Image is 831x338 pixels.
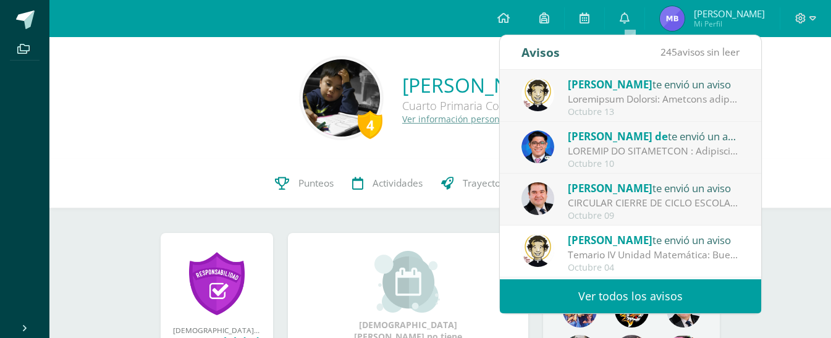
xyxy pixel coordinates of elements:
div: Avisos [521,35,560,69]
div: te envió un aviso [568,180,740,196]
span: [PERSON_NAME] [694,7,765,20]
div: Temario IV Unidad Matemática: Buena noche, se adjunta temario de matemática de IV Unidad [568,248,740,262]
div: te envió un aviso [568,128,740,144]
div: CIRCULAR CIERRE DE CICLO ESCOLAR 2025: Buenas tardes estimados Padres y Madres de familia: Es un ... [568,196,740,210]
div: [DEMOGRAPHIC_DATA][PERSON_NAME] obtuvo [173,325,261,335]
a: Ver todos los avisos [500,279,761,313]
img: 35c4cb5bf9dd5514c78a9e59706cce51.png [660,6,685,31]
span: Trayectoria [463,177,512,190]
a: [PERSON_NAME] [402,72,580,98]
img: 4bd1cb2f26ef773666a99eb75019340a.png [521,234,554,267]
span: [PERSON_NAME] [568,181,652,195]
span: avisos sin leer [660,45,740,59]
span: [PERSON_NAME] [568,233,652,247]
span: [PERSON_NAME] de [568,129,668,143]
img: 4bd1cb2f26ef773666a99eb75019340a.png [521,78,554,111]
img: 57933e79c0f622885edf5cfea874362b.png [521,182,554,215]
div: Octubre 09 [568,211,740,221]
span: Mi Perfil [694,19,765,29]
img: 0278273ed938427d9c129ace9cec1bd0.png [303,59,380,137]
div: te envió un aviso [568,232,740,248]
div: Octubre 04 [568,263,740,273]
a: Ver información personal... [402,113,515,125]
div: Octubre 10 [568,159,740,169]
a: Actividades [343,159,432,208]
div: 4 [358,111,382,139]
div: Cuarto Primaria Complementaria A [402,98,580,113]
div: Octubre 13 [568,107,740,117]
img: event_small.png [374,251,442,313]
span: Punteos [298,177,334,190]
a: Trayectoria [432,159,521,208]
div: MENSAJE DE VACACIONES : Estimados padres de familia: Reciban un cordial saludo. Deseo expresarles... [568,144,740,158]
div: te envió un aviso [568,76,740,92]
span: 245 [660,45,677,59]
img: 038ac9c5e6207f3bea702a86cda391b3.png [521,130,554,163]
a: Punteos [266,159,343,208]
span: [PERSON_NAME] [568,77,652,91]
div: Olimpiadas Matific: Queridos alumnos y PPFF: Se les invita a participar en la Olimpiada de Matemá... [568,92,740,106]
span: Actividades [373,177,423,190]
